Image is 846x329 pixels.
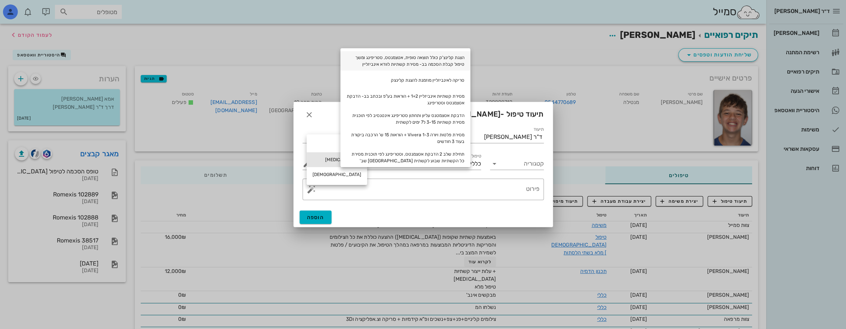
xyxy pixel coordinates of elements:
div: [MEDICAL_DATA] [307,152,367,167]
div: תחילת שלב 2 הדבקת אטצמנטס, וסטריפינג לפי תוכנית מסירת כל הקשתיות שבוע לקשתית [GEOGRAPHIC_DATA] שב' [340,148,470,167]
span: כללי [470,160,481,167]
button: מחיר ₪ appended action [303,159,311,168]
span: תיעוד טיפול - [399,108,544,121]
div: תיעודד"ר [PERSON_NAME] [428,131,544,143]
div: מסירת פלטות ויורה Vivera 1-3 + הוראות 15 ש' הרכבה ביקורת בעוד 3 חודשים [340,128,470,148]
button: הוספה [300,211,332,224]
div: הצגת קלינצ'ק כולל תוצאה סופית, אטצמנטס, סטריפינג ומשך טיפול קבלת הסכמה בב- מסירת קשתיות לוודא אינ... [340,51,470,71]
label: תיעוד [533,127,544,132]
div: סריקה לאינביזליין מוזמנת להצגת קלינצק [340,71,470,90]
label: טיפול [471,153,481,159]
span: הוספה [307,214,324,221]
div: הלבנה [307,137,367,152]
div: הדבקת אטצמטנס עליון ותחתון סטריפינג אינטנסיב לפי תוכנית מסירת קשתיות 3-15 ל7 ימים לקשתית [340,109,470,128]
div: [DEMOGRAPHIC_DATA] [307,167,367,182]
div: ד"ר [PERSON_NAME] [484,134,542,140]
div: מסירת קשתיות אינביזליין 1+2 + הוראות בע"פ ובכתב בב- הדבקת אטצמנטס וסטריפינג [340,90,470,109]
